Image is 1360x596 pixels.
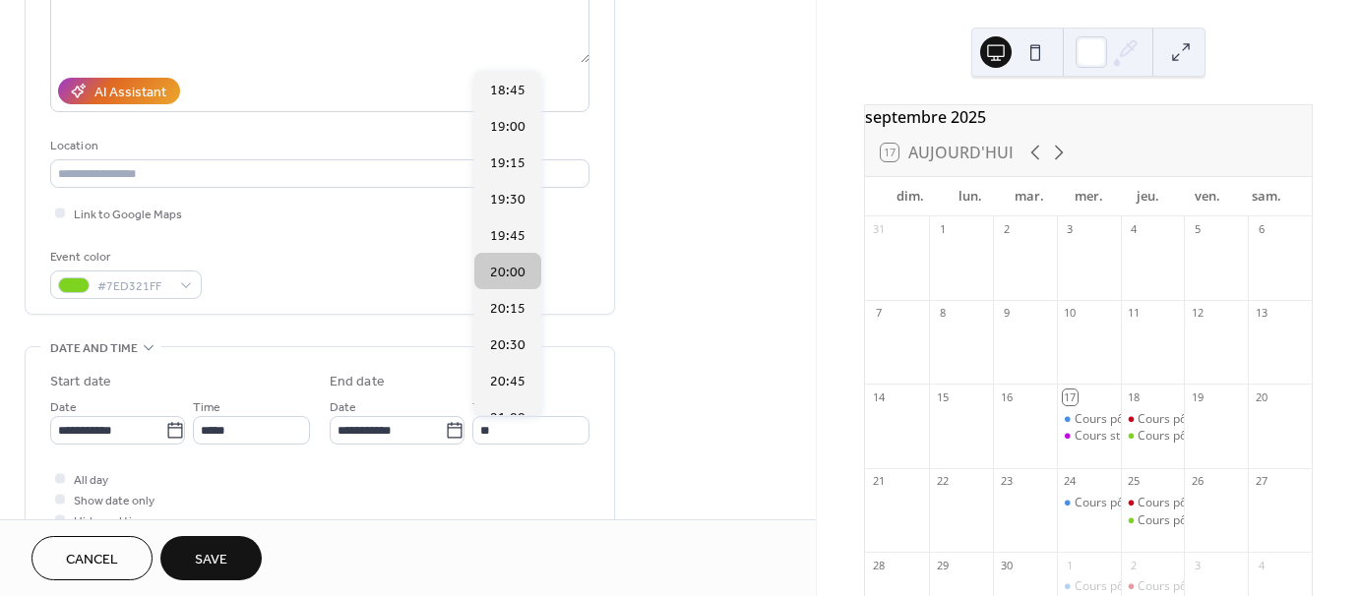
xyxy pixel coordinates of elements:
div: 3 [1190,558,1205,572]
div: 20 [1254,389,1268,404]
div: 28 [871,558,886,572]
span: 21:00 [490,408,525,429]
button: Cancel [31,536,153,580]
div: lun. [940,177,999,216]
div: Cours pôle ados [1075,495,1163,511]
div: 14 [871,389,886,404]
div: 5 [1190,222,1205,237]
span: Date [330,397,356,418]
div: 10 [1063,306,1078,321]
div: Cours pôle inter [1121,495,1185,511]
span: Link to Google Maps [74,205,182,225]
button: Save [160,536,262,580]
div: Location [50,136,586,156]
div: septembre 2025 [865,105,1312,129]
div: 24 [1063,474,1078,489]
div: 1 [1063,558,1078,572]
div: Cours stretching [1075,428,1165,445]
div: ven. [1177,177,1236,216]
div: 3 [1063,222,1078,237]
span: 18:45 [490,81,525,101]
span: 20:15 [490,299,525,320]
div: 2 [1127,558,1142,572]
span: Show date only [74,491,155,511]
div: 9 [999,306,1014,321]
div: 2 [999,222,1014,237]
div: Cours pôle ados [1057,411,1121,428]
div: 17 [1063,389,1078,404]
div: sam. [1237,177,1296,216]
span: #7ED321FF [97,276,170,297]
span: 20:45 [490,372,525,392]
div: mar. [1000,177,1059,216]
div: jeu. [1118,177,1177,216]
div: 6 [1254,222,1268,237]
div: Cours pôle débutants [1121,428,1185,445]
div: Cours pôle inter [1121,578,1185,595]
span: Date and time [50,338,138,359]
span: Hide end time [74,511,149,532]
button: AI Assistant [58,78,180,104]
div: Cours pôle débutants [1138,512,1255,529]
span: 20:30 [490,335,525,356]
div: Event color [50,247,198,268]
div: 21 [871,474,886,489]
div: 11 [1127,306,1142,321]
div: Cours pôle ados [1075,411,1163,428]
div: 4 [1127,222,1142,237]
div: Cours pôle inter [1121,411,1185,428]
div: Cours pôle ados [1057,495,1121,511]
span: Date [50,397,77,418]
div: 23 [999,474,1014,489]
div: 25 [1127,474,1142,489]
div: 30 [999,558,1014,572]
div: Cours pôle ados [1075,578,1163,595]
div: 22 [935,474,950,489]
div: 13 [1254,306,1268,321]
div: 18 [1127,389,1142,404]
span: Time [193,397,220,418]
div: Cours stretching [1057,428,1121,445]
div: 7 [871,306,886,321]
span: 19:30 [490,190,525,210]
span: 19:15 [490,153,525,174]
div: 31 [871,222,886,237]
div: Cours pôle ados [1057,578,1121,595]
div: Cours pôle inter [1138,411,1225,428]
div: 19 [1190,389,1205,404]
div: End date [330,372,385,392]
div: 29 [935,558,950,572]
div: 1 [935,222,950,237]
div: Start date [50,372,111,392]
span: Time [472,397,500,418]
div: 4 [1254,558,1268,572]
span: Cancel [66,550,118,570]
div: Cours pôle inter [1138,495,1225,511]
div: 15 [935,389,950,404]
div: dim. [881,177,940,216]
div: AI Assistant [94,83,166,103]
div: 26 [1190,474,1205,489]
div: Cours pôle inter [1138,578,1225,595]
span: All day [74,470,108,491]
div: mer. [1059,177,1118,216]
span: 19:45 [490,226,525,247]
div: 16 [999,389,1014,404]
span: 19:00 [490,117,525,138]
div: 8 [935,306,950,321]
div: Cours pôle débutants [1138,428,1255,445]
div: 27 [1254,474,1268,489]
div: Cours pôle débutants [1121,512,1185,529]
span: 20:00 [490,263,525,283]
span: Save [195,550,227,570]
div: 12 [1190,306,1205,321]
